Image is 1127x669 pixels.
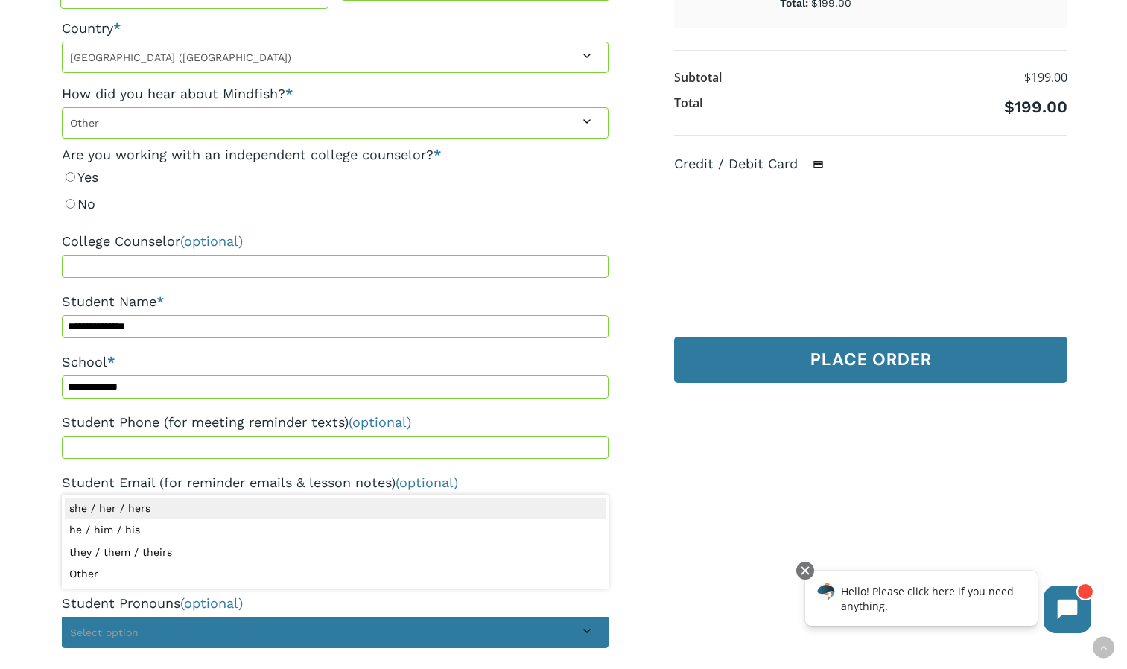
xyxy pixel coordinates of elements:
[804,156,832,174] img: Credit / Debit Card
[62,191,609,218] label: No
[790,559,1106,648] iframe: Chatbot
[434,147,441,162] abbr: required
[62,164,609,191] label: Yes
[62,15,609,42] label: Country
[62,288,609,315] label: Student Name
[1024,69,1067,86] bdi: 199.00
[180,233,243,249] span: (optional)
[180,595,243,611] span: (optional)
[66,172,75,182] input: Yes
[674,91,702,120] th: Total
[674,337,1067,383] button: Place order
[1004,98,1015,116] span: $
[1024,69,1031,86] span: $
[62,146,441,164] legend: Are you working with an independent college counselor?
[70,627,139,638] span: Select option
[62,107,609,139] span: Other
[65,498,606,520] li: she / her / hers
[62,80,609,107] label: How did you hear about Mindfish?
[62,469,609,496] label: Student Email (for reminder emails & lesson notes)
[66,199,75,209] input: No
[65,542,606,564] li: they / them / theirs
[63,46,608,69] span: United States (US)
[62,228,609,255] label: College Counselor
[674,156,839,171] label: Credit / Debit Card
[62,590,609,617] label: Student Pronouns
[63,112,608,134] span: Other
[65,563,606,586] li: Other
[674,66,722,91] th: Subtotal
[62,409,609,436] label: Student Phone (for meeting reminder texts)
[62,42,609,73] span: Country
[396,475,458,490] span: (optional)
[685,188,1051,312] iframe: Secure payment input frame
[65,519,606,542] li: he / him / his
[1004,98,1067,116] bdi: 199.00
[62,349,609,375] label: School
[349,414,411,430] span: (optional)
